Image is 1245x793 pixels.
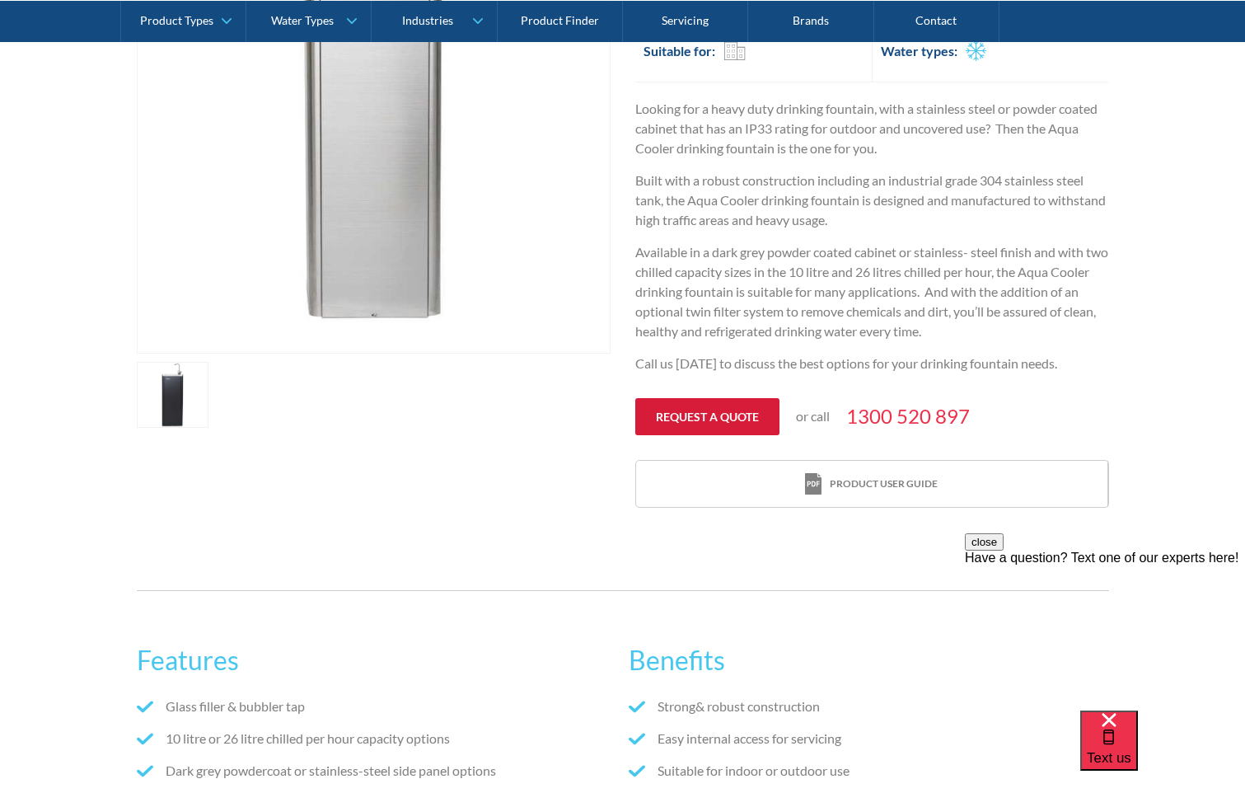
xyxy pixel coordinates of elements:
[635,99,1109,158] p: Looking for a heavy duty drinking fountain, with a stainless steel or powder coated cabinet that ...
[846,401,970,431] a: 1300 520 897
[271,13,334,27] div: Water Types
[137,761,616,781] li: Dark grey powdercoat or stainless-steel side panel options
[137,640,616,680] h2: Features
[140,13,213,27] div: Product Types
[629,729,1108,748] li: Easy internal access for servicing
[137,729,616,748] li: 10 litre or 26 litre chilled per hour capacity options
[881,41,957,61] h2: Water types:
[635,398,779,435] a: Request a quote
[629,761,1108,781] li: Suitable for indoor or outdoor use
[805,473,821,495] img: print icon
[635,354,1109,373] p: Call us [DATE] to discuss the best options for your drinking fountain needs.
[644,41,715,61] h2: Suitable for:
[137,362,209,428] a: open lightbox
[137,697,616,716] li: Glass filler & bubbler tap
[636,461,1107,508] a: print iconProduct user guide
[830,476,938,491] div: Product user guide
[965,533,1245,731] iframe: podium webchat widget prompt
[635,171,1109,230] p: Built with a robust construction including an industrial grade 304 stainless steel tank, the Aqua...
[1080,711,1245,793] iframe: podium webchat widget bubble
[629,697,1108,716] li: Strong& robust construction
[635,242,1109,341] p: Available in a dark grey powder coated cabinet or stainless- steel finish and with two chilled ca...
[796,406,830,426] p: or call
[629,640,1108,680] h2: Benefits
[402,13,453,27] div: Industries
